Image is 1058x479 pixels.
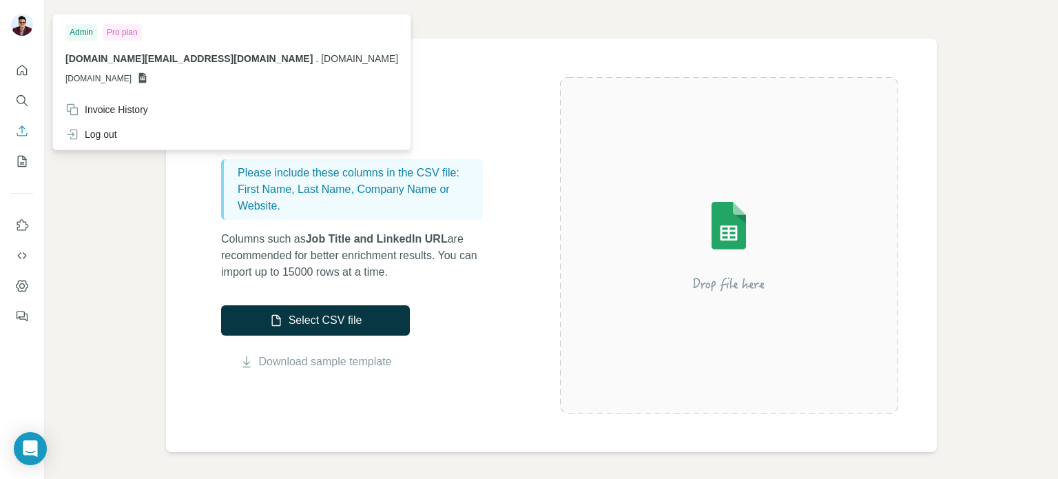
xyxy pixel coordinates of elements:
[221,305,410,336] button: Select CSV file
[14,432,47,465] div: Open Intercom Messenger
[11,274,33,298] button: Dashboard
[65,53,313,64] span: [DOMAIN_NAME][EMAIL_ADDRESS][DOMAIN_NAME]
[65,128,117,141] div: Log out
[11,119,33,143] button: Enrich CSV
[65,72,132,85] span: [DOMAIN_NAME]
[11,304,33,329] button: Feedback
[605,163,853,328] img: Surfe Illustration - Drop file here or select below
[238,181,477,214] p: First Name, Last Name, Company Name or Website.
[11,14,33,36] img: Avatar
[11,243,33,268] button: Use Surfe API
[321,53,398,64] span: [DOMAIN_NAME]
[65,103,148,116] div: Invoice History
[65,24,97,41] div: Admin
[11,149,33,174] button: My lists
[306,233,448,245] span: Job Title and LinkedIn URL
[11,58,33,83] button: Quick start
[221,231,497,281] p: Columns such as are recommended for better enrichment results. You can import up to 15000 rows at...
[221,354,410,370] button: Download sample template
[103,24,142,41] div: Pro plan
[11,88,33,113] button: Search
[315,53,318,64] span: .
[238,165,477,181] p: Please include these columns in the CSV file:
[259,354,392,370] a: Download sample template
[11,213,33,238] button: Use Surfe on LinkedIn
